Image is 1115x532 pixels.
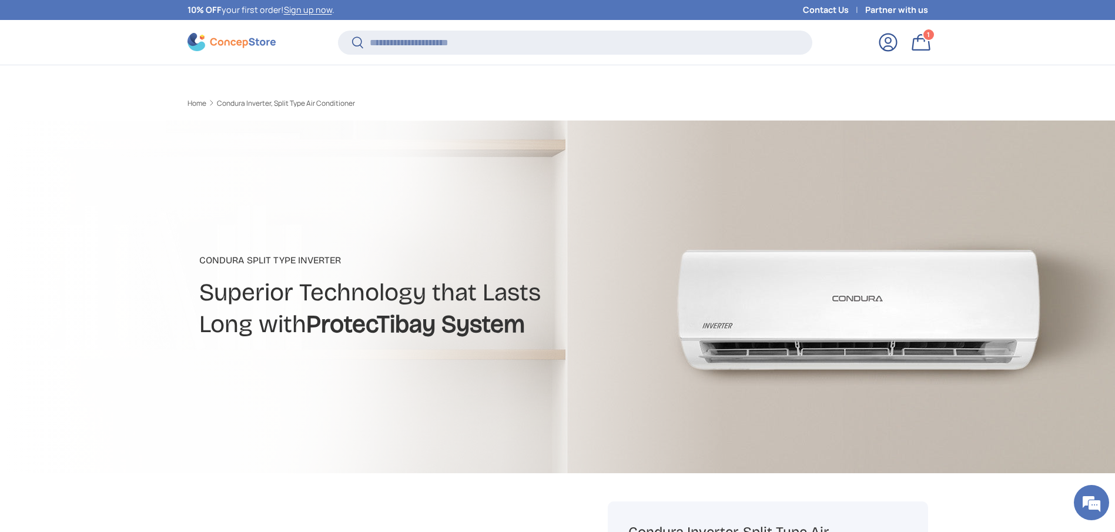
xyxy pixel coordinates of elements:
[187,33,276,51] img: ConcepStore
[199,253,651,267] p: Condura Split Type Inverter
[187,4,222,15] strong: 10% OFF
[187,98,580,109] nav: Breadcrumbs
[865,4,928,16] a: Partner with us
[199,277,651,340] h2: Superior Technology that Lasts Long with
[306,309,525,339] strong: ProtecTibay System
[187,100,206,107] a: Home
[927,30,930,39] span: 1
[217,100,355,107] a: Condura Inverter, Split Type Air Conditioner
[187,4,334,16] p: your first order! .
[803,4,865,16] a: Contact Us
[284,4,332,15] a: Sign up now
